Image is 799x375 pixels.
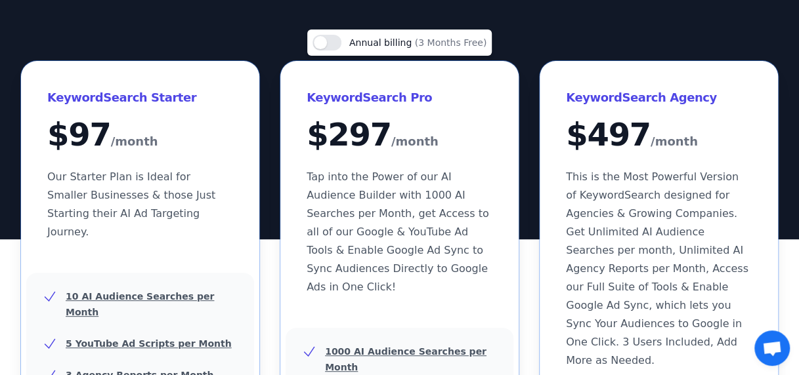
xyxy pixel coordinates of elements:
span: Tap into the Power of our AI Audience Builder with 1000 AI Searches per Month, get Access to all ... [307,170,489,293]
span: Annual billing [349,37,415,48]
span: (3 Months Free) [415,37,487,48]
div: $ 97 [47,119,233,152]
u: 1000 AI Audience Searches per Month [325,346,486,372]
div: دردشة مفتوحة [754,330,790,366]
span: Our Starter Plan is Ideal for Smaller Businesses & those Just Starting their AI Ad Targeting Jour... [47,170,215,238]
u: 5 YouTube Ad Scripts per Month [66,338,232,349]
span: /month [651,131,698,152]
h3: KeywordSearch Starter [47,87,233,108]
div: $ 297 [307,119,492,152]
h3: KeywordSearch Agency [566,87,752,108]
span: /month [111,131,158,152]
span: /month [391,131,439,152]
u: 10 AI Audience Searches per Month [66,291,214,317]
h3: KeywordSearch Pro [307,87,492,108]
div: $ 497 [566,119,752,152]
span: This is the Most Powerful Version of KeywordSearch designed for Agencies & Growing Companies. Get... [566,170,748,366]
